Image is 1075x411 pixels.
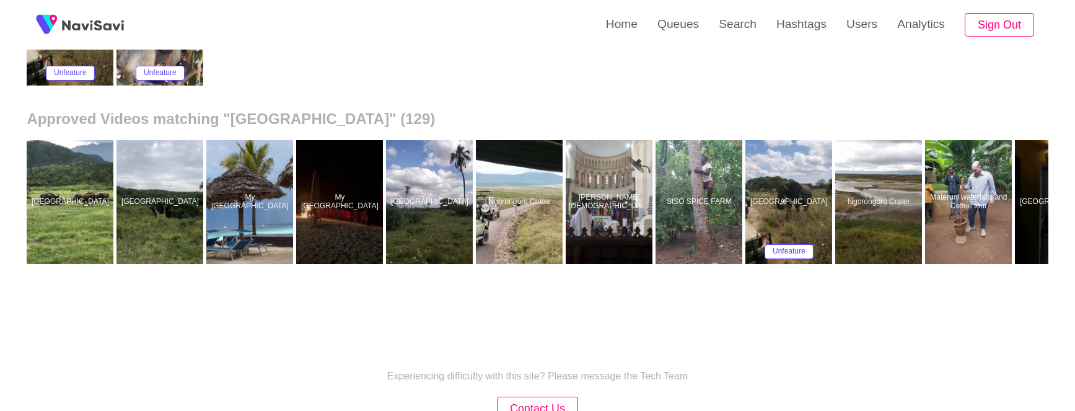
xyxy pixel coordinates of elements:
[62,19,124,31] img: fireSpot
[835,140,925,264] a: Ngorongoro CraterNgorongoro Crater
[566,140,656,264] a: [PERSON_NAME][DEMOGRAPHIC_DATA][GEOGRAPHIC_DATA]Christ Church Cathedral
[925,140,1015,264] a: Materuni waterfalls and Coffee tourMateruni waterfalls and Coffee tour
[46,66,95,81] button: Unfeature
[296,140,386,264] a: My [GEOGRAPHIC_DATA]My Blue Hotel
[656,140,745,264] a: SISO SPICE FARMSISO SPICE FARM
[27,140,116,264] a: [GEOGRAPHIC_DATA]Arusha National Park
[387,371,688,382] p: Experiencing difficulty with this site? Please message the Tech Team
[765,244,814,259] button: Unfeature
[27,110,1048,128] h2: Approved Videos matching "[GEOGRAPHIC_DATA]" (129)
[136,66,185,81] button: Unfeature
[386,140,476,264] a: [GEOGRAPHIC_DATA]Tarangire National Park
[965,13,1034,37] button: Sign Out
[206,140,296,264] a: My [GEOGRAPHIC_DATA]My Blue Hotel
[116,140,206,264] a: [GEOGRAPHIC_DATA]Arusha National Park
[745,140,835,264] a: [GEOGRAPHIC_DATA]Tarangire National ParkUnfeature
[476,140,566,264] a: Ngorongoro CraterNgorongoro Crater
[31,9,62,40] img: fireSpot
